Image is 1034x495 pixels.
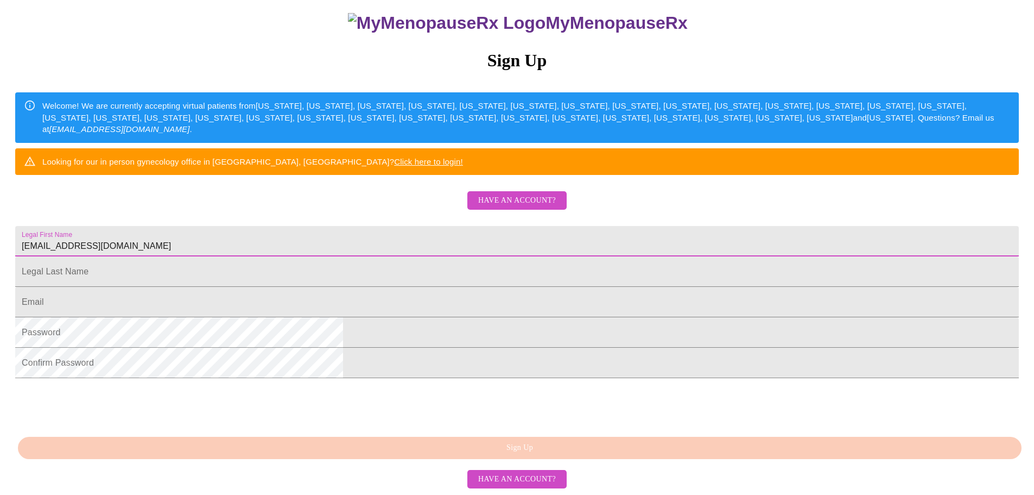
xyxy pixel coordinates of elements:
[394,157,463,166] a: Click here to login!
[42,96,1010,139] div: Welcome! We are currently accepting virtual patients from [US_STATE], [US_STATE], [US_STATE], [US...
[348,13,545,33] img: MyMenopauseRx Logo
[465,203,569,212] a: Have an account?
[49,124,190,134] em: [EMAIL_ADDRESS][DOMAIN_NAME]
[465,474,569,483] a: Have an account?
[478,194,556,208] span: Have an account?
[15,51,1019,71] h3: Sign Up
[467,470,567,489] button: Have an account?
[15,384,180,426] iframe: reCAPTCHA
[42,152,463,172] div: Looking for our in person gynecology office in [GEOGRAPHIC_DATA], [GEOGRAPHIC_DATA]?
[17,13,1019,33] h3: MyMenopauseRx
[478,473,556,486] span: Have an account?
[467,191,567,210] button: Have an account?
